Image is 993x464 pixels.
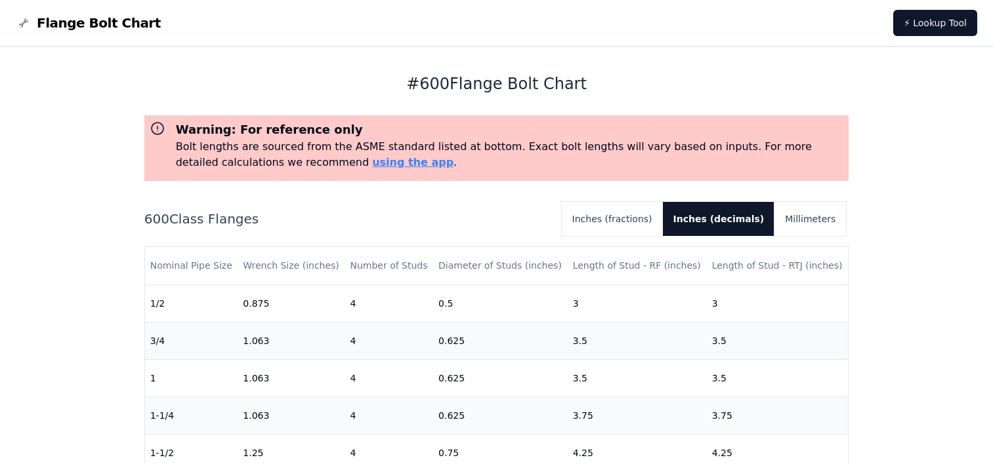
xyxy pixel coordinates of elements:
[145,284,238,322] td: 1/2
[774,202,846,236] button: Millimeters
[345,247,433,284] th: Number of Studs
[568,359,707,396] td: 3.5
[345,359,433,396] td: 4
[707,247,849,284] th: Length of Stud - RTJ (inches)
[345,322,433,359] td: 4
[893,10,977,36] a: ⚡ Lookup Tool
[345,396,433,434] td: 4
[145,359,238,396] td: 1
[145,247,238,284] th: Nominal Pipe Size
[433,322,568,359] td: 0.625
[238,322,345,359] td: 1.063
[372,156,454,168] a: using the app
[433,284,568,322] td: 0.5
[568,247,707,284] th: Length of Stud - RF (inches)
[145,396,238,434] td: 1-1/4
[16,14,161,32] a: Flange Bolt Chart LogoFlange Bolt Chart
[16,15,32,31] img: Flange Bolt Chart Logo
[144,210,551,228] h2: 600 Class Flanges
[238,284,345,322] td: 0.875
[433,359,568,396] td: 0.625
[707,396,849,434] td: 3.75
[562,202,663,236] button: Inches (fractions)
[568,396,707,434] td: 3.75
[238,359,345,396] td: 1.063
[176,121,844,139] h3: Warning: For reference only
[433,396,568,434] td: 0.625
[345,284,433,322] td: 4
[707,322,849,359] td: 3.5
[176,139,844,170] p: Bolt lengths are sourced from the ASME standard listed at bottom. Exact bolt lengths will vary ba...
[707,359,849,396] td: 3.5
[433,247,568,284] th: Diameter of Studs (inches)
[238,247,345,284] th: Wrench Size (inches)
[144,73,849,94] h1: # 600 Flange Bolt Chart
[568,284,707,322] td: 3
[145,322,238,359] td: 3/4
[707,284,849,322] td: 3
[238,396,345,434] td: 1.063
[37,14,161,32] span: Flange Bolt Chart
[663,202,775,236] button: Inches (decimals)
[568,322,707,359] td: 3.5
